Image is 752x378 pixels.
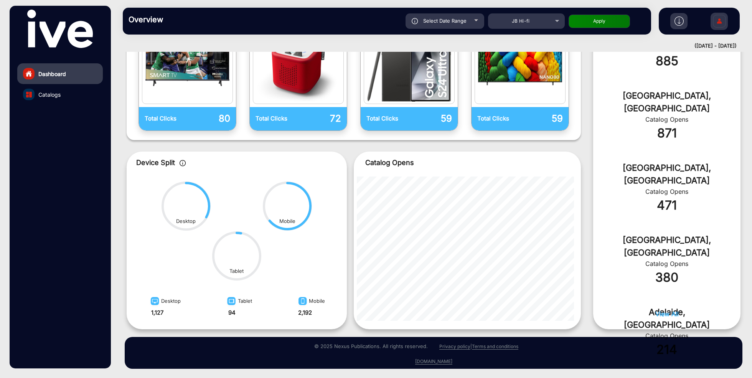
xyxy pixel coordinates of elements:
[176,218,196,225] div: Desktop
[25,70,32,77] img: home
[605,115,729,124] div: Catalog Opens
[605,52,729,70] div: 885
[365,157,569,168] p: Catalog Opens
[228,309,236,316] strong: 94
[512,18,529,24] span: JB Hi-fi
[136,158,175,167] span: Device Split
[415,358,452,365] a: [DOMAIN_NAME]
[17,84,103,105] a: Catalogs
[17,63,103,84] a: Dashboard
[605,268,729,287] div: 380
[412,18,418,24] img: icon
[477,114,520,123] p: Total Clicks
[279,218,295,225] div: Mobile
[255,18,342,102] img: catalog
[605,259,729,268] div: Catalog Opens
[27,10,92,48] img: vmg-logo
[296,294,325,309] div: Mobile
[439,343,470,350] a: Privacy policy
[298,309,312,316] strong: 2,192
[229,267,244,275] div: Tablet
[423,18,467,24] span: Select Date Range
[148,294,181,309] div: Desktop
[180,160,186,166] img: icon
[605,196,729,215] div: 471
[470,343,472,349] a: |
[151,309,163,316] strong: 1,127
[115,42,737,50] div: ([DATE] - [DATE])
[225,296,238,309] img: image
[605,89,729,115] div: [GEOGRAPHIC_DATA], [GEOGRAPHIC_DATA]
[605,124,729,142] div: 871
[674,17,684,26] img: h2download.svg
[472,343,518,350] a: Terms and conditions
[145,114,188,123] p: Total Clicks
[26,92,32,97] img: catalog
[129,15,236,24] h3: Overview
[605,340,729,359] div: 214
[296,296,309,309] img: image
[225,294,252,309] div: Tablet
[605,162,729,187] div: [GEOGRAPHIC_DATA], [GEOGRAPHIC_DATA]
[38,91,61,99] span: Catalogs
[366,18,453,102] img: catalog
[366,114,409,123] p: Total Clicks
[409,112,452,125] p: 59
[605,306,729,331] div: Adelaide, [GEOGRAPHIC_DATA]
[655,309,679,325] button: View All
[605,234,729,259] div: [GEOGRAPHIC_DATA], [GEOGRAPHIC_DATA]
[38,70,66,78] span: Dashboard
[314,343,428,349] small: © 2025 Nexus Publications. All rights reserved.
[655,310,679,318] span: View All
[477,18,564,102] img: catalog
[144,18,231,102] img: catalog
[187,112,230,125] p: 80
[711,9,727,36] img: Sign%20Up.svg
[605,331,729,340] div: Catalog Opens
[520,112,563,125] p: 59
[569,15,630,28] button: Apply
[256,114,298,123] p: Total Clicks
[148,296,161,309] img: image
[298,112,341,125] p: 72
[605,187,729,196] div: Catalog Opens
